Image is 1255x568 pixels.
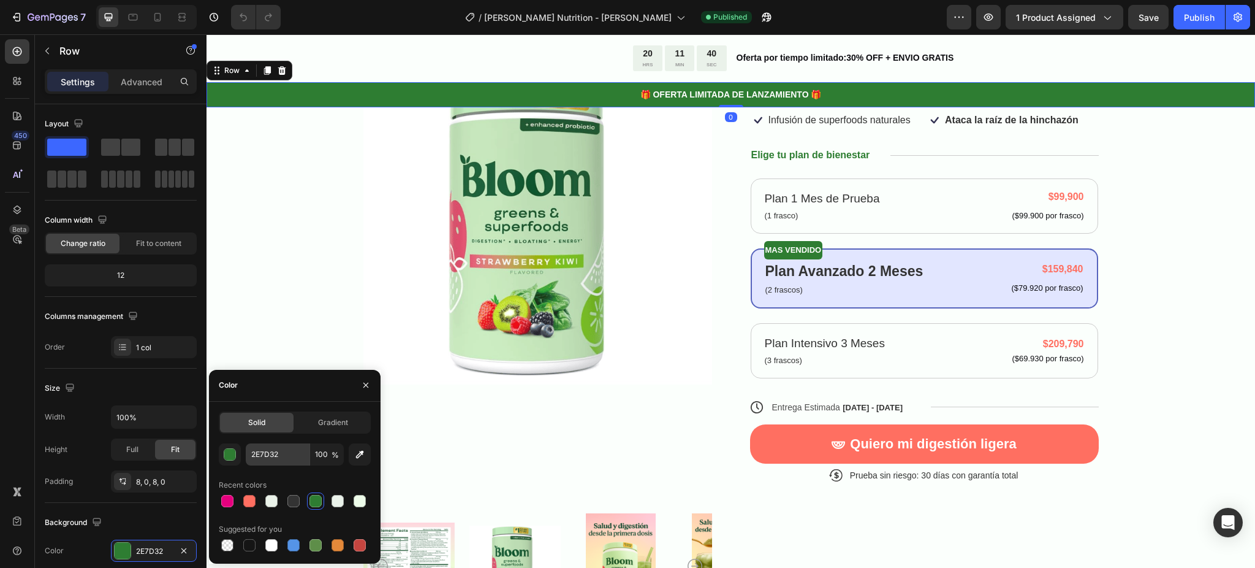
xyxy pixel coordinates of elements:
[80,10,86,25] p: 7
[558,175,673,188] p: (1 frasco)
[643,397,809,422] p: Quiero mi digestión ligera
[1128,5,1169,29] button: Save
[45,116,86,132] div: Layout
[248,417,265,428] span: Solid
[45,444,67,455] div: Height
[481,524,496,539] button: Carousel Next Arrow
[45,380,77,397] div: Size
[738,80,872,93] p: Ataca la raíz de la hinchazón
[804,155,878,171] div: $99,900
[1139,12,1159,23] span: Save
[5,5,91,29] button: 7
[246,443,309,466] input: Eg: FFFFFF
[171,444,180,455] span: Fit
[545,115,664,126] strong: Elige tu plan de bienestar
[1184,11,1215,24] div: Publish
[559,250,717,262] p: (2 frascos)
[713,12,747,23] span: Published
[558,156,673,174] p: Plan 1 Mes de Prueba
[219,524,282,535] div: Suggested for you
[479,11,482,24] span: /
[1213,508,1243,537] div: Open Intercom Messenger
[45,342,65,353] div: Order
[47,267,194,284] div: 12
[45,545,64,556] div: Color
[45,212,110,229] div: Column width
[219,380,238,391] div: Color
[544,390,892,429] button: <p>Quiero mi digestión ligera</p>
[562,80,704,93] p: Infusión de superfoods naturales
[136,546,172,557] div: 2E7D32
[566,368,634,378] span: Entrega Estimada
[45,515,104,531] div: Background
[484,11,672,24] span: [PERSON_NAME] Nutrition - [PERSON_NAME]
[167,524,181,539] button: Carousel Back Arrow
[1006,5,1123,29] button: 1 product assigned
[805,320,877,330] p: ($69.930 por frasco)
[518,78,531,88] div: 0
[219,480,267,491] div: Recent colors
[231,5,281,29] div: Undo/Redo
[559,208,615,224] p: MAS VENDIDO
[318,417,348,428] span: Gradient
[45,412,65,423] div: Width
[121,75,162,88] p: Advanced
[126,444,138,455] span: Full
[805,249,876,259] p: ($79.920 por frasco)
[804,301,878,318] div: $209,790
[61,75,95,88] p: Settings
[207,34,1255,568] iframe: Design area
[136,477,194,488] div: 8, 0, 8, 0
[559,229,717,245] strong: Plan Avanzado 2 Meses
[59,44,164,58] p: Row
[136,342,194,353] div: 1 col
[332,450,339,461] span: %
[9,225,29,234] div: Beta
[643,436,812,447] p: Prueba sin riesgo: 30 días con garantía total
[558,320,678,332] p: (3 frascos)
[45,309,140,325] div: Columns management
[112,406,196,428] input: Auto
[805,177,877,187] p: ($99.900 por frasco)
[1016,11,1096,24] span: 1 product assigned
[12,131,29,140] div: 450
[61,238,105,249] span: Change ratio
[636,369,696,378] span: [DATE] - [DATE]
[803,228,878,243] div: $159,840
[558,301,678,318] p: Plan Intensivo 3 Meses
[45,476,73,487] div: Padding
[1173,5,1225,29] button: Publish
[136,238,181,249] span: Fit to content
